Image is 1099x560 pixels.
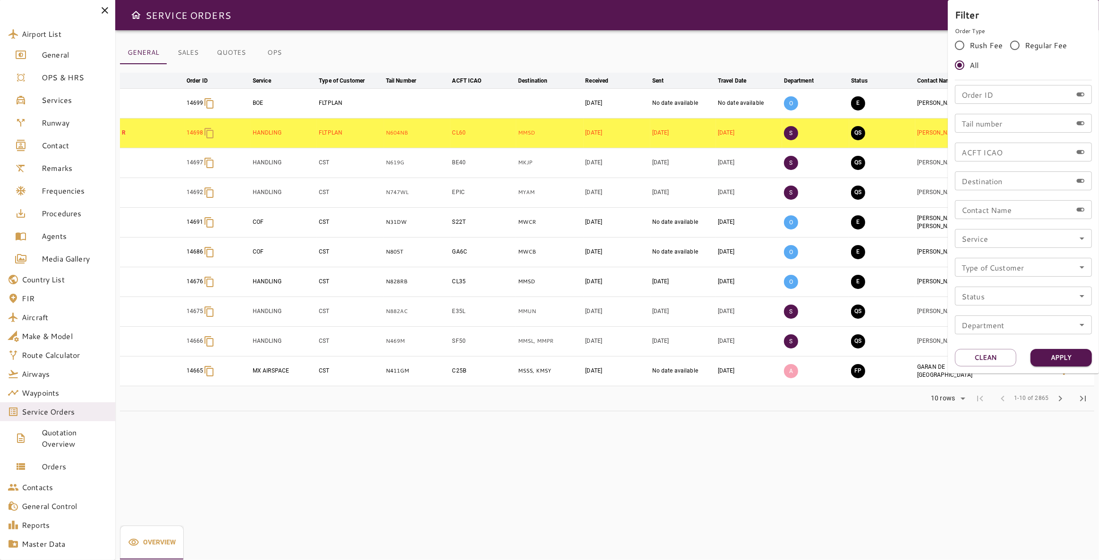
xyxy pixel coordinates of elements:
span: Rush Fee [970,40,1003,51]
button: Clean [955,349,1016,366]
h6: Filter [955,7,1092,22]
button: Open [1075,318,1089,331]
span: All [970,59,979,71]
button: Open [1075,261,1089,274]
div: rushFeeOrder [955,35,1092,75]
button: Open [1075,232,1089,245]
span: Regular Fee [1025,40,1067,51]
p: Order Type [955,27,1092,35]
button: Open [1075,289,1089,303]
button: Apply [1031,349,1092,366]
